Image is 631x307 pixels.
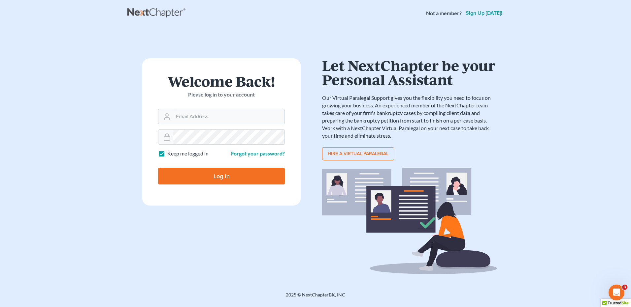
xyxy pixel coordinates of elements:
label: Keep me logged in [167,150,209,157]
iframe: Intercom live chat [609,285,624,300]
p: Our Virtual Paralegal Support gives you the flexibility you need to focus on growing your busines... [322,94,497,139]
p: Please log in to your account [158,91,285,98]
div: 2025 © NextChapterBK, INC [127,292,504,303]
a: Forgot your password? [231,150,285,156]
span: 3 [622,285,627,290]
h1: Let NextChapter be your Personal Assistant [322,58,497,86]
a: Sign up [DATE]! [464,11,504,16]
h1: Welcome Back! [158,74,285,88]
img: virtual_paralegal_bg-b12c8cf30858a2b2c02ea913d52db5c468ecc422855d04272ea22d19010d70dc.svg [322,168,497,274]
input: Log In [158,168,285,184]
a: Hire a virtual paralegal [322,147,394,160]
strong: Not a member? [426,10,462,17]
input: Email Address [173,109,284,124]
